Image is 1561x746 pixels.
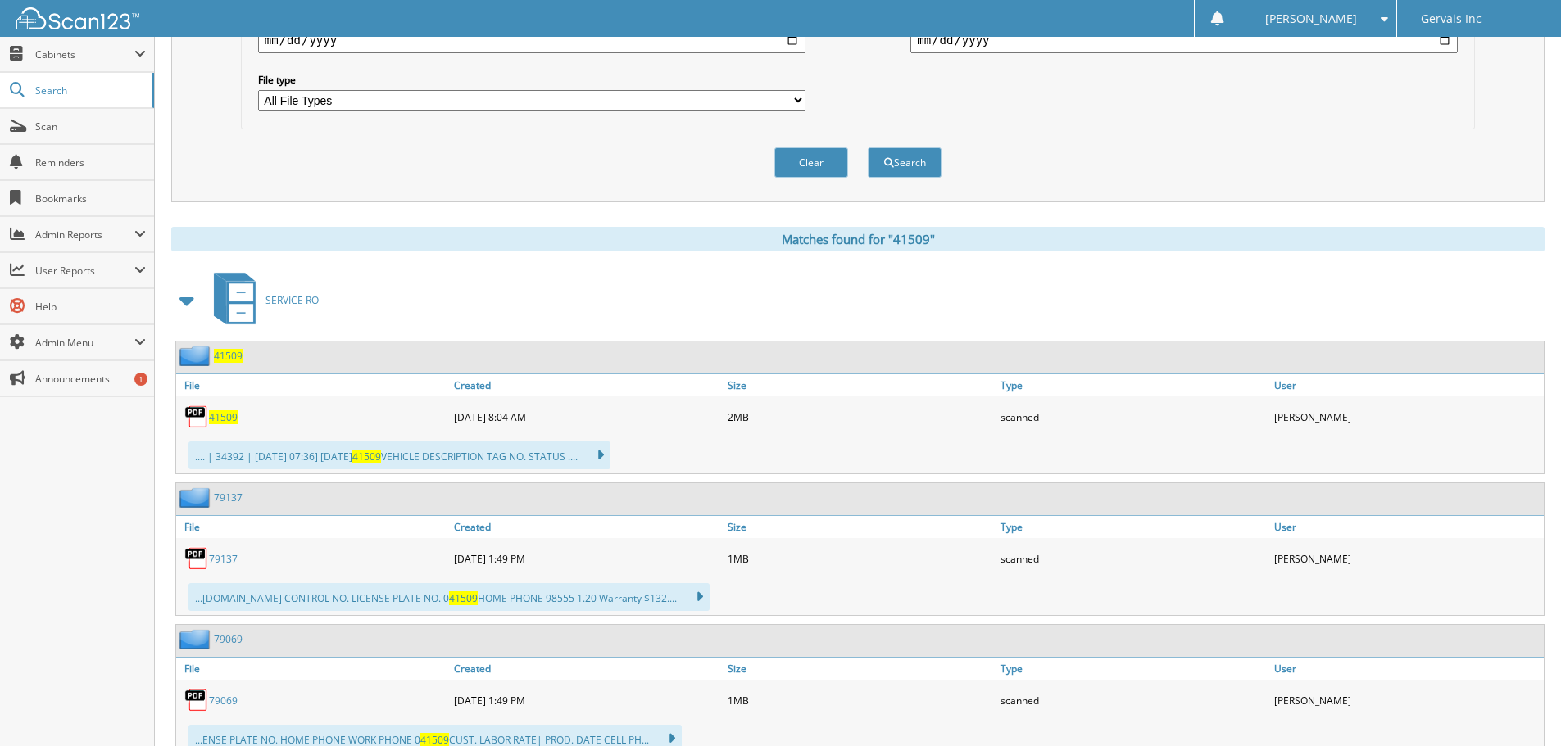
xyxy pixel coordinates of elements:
[16,7,139,29] img: scan123-logo-white.svg
[214,632,243,646] a: 79069
[184,405,209,429] img: PDF.png
[35,336,134,350] span: Admin Menu
[176,374,450,396] a: File
[209,694,238,708] a: 79069
[996,400,1270,433] div: scanned
[35,192,146,206] span: Bookmarks
[188,583,710,611] div: ...[DOMAIN_NAME] CONTROL NO. LICENSE PLATE NO. 0 HOME PHONE 98555 1.20 Warranty $132....
[1421,14,1482,24] span: Gervais Inc
[996,684,1270,717] div: scanned
[724,542,997,575] div: 1MB
[450,542,724,575] div: [DATE] 1:49 PM
[450,400,724,433] div: [DATE] 8:04 AM
[171,227,1545,251] div: Matches found for "41509"
[724,684,997,717] div: 1MB
[450,516,724,538] a: Created
[214,349,243,363] a: 41509
[179,346,214,366] img: folder2.png
[204,268,319,332] a: SERVICE RO
[258,73,805,87] label: File type
[996,542,1270,575] div: scanned
[35,228,134,242] span: Admin Reports
[450,658,724,680] a: Created
[450,684,724,717] div: [DATE] 1:49 PM
[910,27,1458,53] input: end
[258,27,805,53] input: start
[35,372,146,386] span: Announcements
[1270,684,1544,717] div: [PERSON_NAME]
[996,658,1270,680] a: Type
[1270,658,1544,680] a: User
[184,546,209,571] img: PDF.png
[1265,14,1357,24] span: [PERSON_NAME]
[184,688,209,712] img: PDF.png
[724,374,997,396] a: Size
[35,156,146,170] span: Reminders
[179,629,214,649] img: folder2.png
[1270,542,1544,575] div: [PERSON_NAME]
[724,516,997,538] a: Size
[209,552,238,566] a: 79137
[214,491,243,504] a: 79137
[774,147,848,178] button: Clear
[188,441,610,469] div: .... | 34392 | [DATE] 07:36] [DATE] VEHICLE DESCRIPTION TAG NO. STATUS ....
[1270,400,1544,433] div: [PERSON_NAME]
[1270,516,1544,538] a: User
[176,658,450,680] a: File
[35,84,143,97] span: Search
[1270,374,1544,396] a: User
[868,147,942,178] button: Search
[35,300,146,314] span: Help
[996,516,1270,538] a: Type
[449,591,478,605] span: 41509
[724,658,997,680] a: Size
[35,264,134,278] span: User Reports
[724,400,997,433] div: 2MB
[996,374,1270,396] a: Type
[35,47,134,61] span: Cabinets
[179,487,214,508] img: folder2.png
[176,516,450,538] a: File
[352,450,381,463] span: 41509
[209,410,238,424] a: 41509
[35,120,146,133] span: Scan
[265,293,319,307] span: SERVICE RO
[134,373,147,386] div: 1
[450,374,724,396] a: Created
